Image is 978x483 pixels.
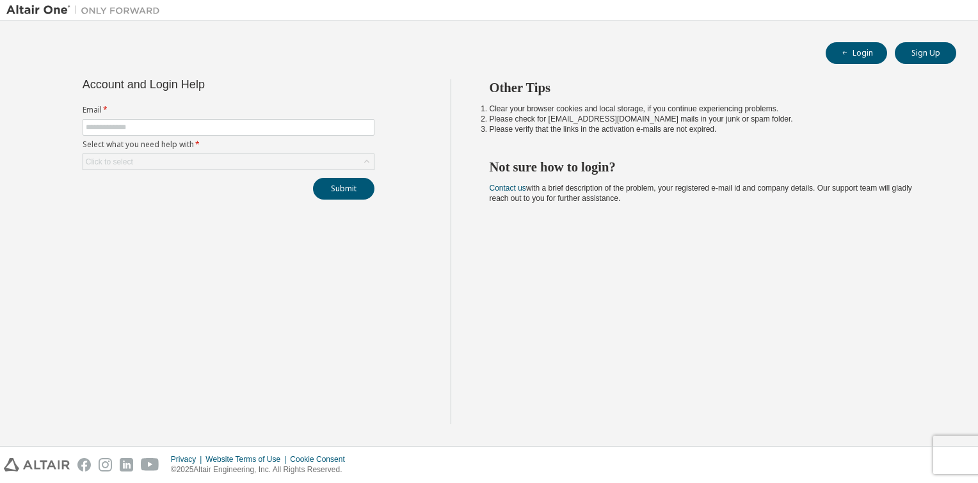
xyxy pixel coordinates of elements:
li: Clear your browser cookies and local storage, if you continue experiencing problems. [490,104,934,114]
li: Please check for [EMAIL_ADDRESS][DOMAIN_NAME] mails in your junk or spam folder. [490,114,934,124]
label: Email [83,105,374,115]
div: Privacy [171,454,205,464]
button: Sign Up [895,42,956,64]
button: Login [826,42,887,64]
div: Click to select [83,154,374,170]
div: Click to select [86,157,133,167]
img: youtube.svg [141,458,159,471]
h2: Other Tips [490,79,934,96]
span: with a brief description of the problem, your registered e-mail id and company details. Our suppo... [490,184,912,203]
img: altair_logo.svg [4,458,70,471]
img: instagram.svg [99,458,112,471]
a: Contact us [490,184,526,193]
img: linkedin.svg [120,458,133,471]
img: facebook.svg [77,458,91,471]
img: Altair One [6,4,166,17]
li: Please verify that the links in the activation e-mails are not expired. [490,124,934,134]
label: Select what you need help with [83,139,374,150]
p: © 2025 Altair Engineering, Inc. All Rights Reserved. [171,464,353,475]
div: Account and Login Help [83,79,316,90]
div: Cookie Consent [290,454,352,464]
button: Submit [313,178,374,200]
div: Website Terms of Use [205,454,290,464]
h2: Not sure how to login? [490,159,934,175]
